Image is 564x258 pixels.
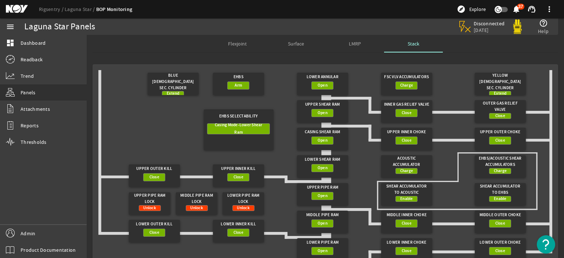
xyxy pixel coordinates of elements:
[318,109,328,117] span: Open
[318,192,328,200] span: Open
[384,183,430,196] div: Shear Accumulator to Acoustic
[150,73,196,91] div: Blue [DEMOGRAPHIC_DATA] Sec. Cylinder
[225,192,262,205] div: Lower Pipe Ram Lock
[228,41,247,46] span: Flexjoint
[96,6,133,13] a: BOP Monitoring
[149,229,159,236] span: Close
[384,128,430,137] div: Upper Inner Choke
[494,195,507,203] span: Enable
[495,220,505,227] span: Close
[477,73,523,91] div: Yellow [DEMOGRAPHIC_DATA] Sec. Cylinder
[300,128,346,137] div: Casing Shear Ram
[537,235,555,254] button: Open Resource Center
[384,73,430,81] div: FSC VLV Accumulators
[21,89,36,96] span: Panels
[21,72,34,80] span: Trend
[167,90,180,97] span: Extend
[21,39,46,47] span: Dashboard
[538,28,549,35] span: Help
[39,6,65,12] a: Rigsentry
[216,220,261,229] div: Lower Inner Kill
[527,5,536,14] mat-icon: support_agent
[318,247,328,255] span: Open
[143,204,156,212] span: Unlock
[494,167,507,175] span: Charge
[190,204,203,212] span: Unlock
[318,137,328,144] span: Open
[21,122,39,129] span: Reports
[216,164,261,173] div: Upper Inner Kill
[477,238,523,247] div: Lower Outer Choke
[400,195,413,203] span: Enable
[474,20,505,27] span: Disconnected
[477,155,523,168] div: EHBS/Acoustic Shear Accumulators
[318,82,328,89] span: Open
[21,56,43,63] span: Readback
[400,82,413,89] span: Charge
[384,211,430,219] div: Middle Inner Choke
[131,164,177,173] div: Upper Outer Kill
[149,174,159,181] span: Close
[408,41,419,46] span: Stack
[384,155,430,168] div: Acoustic Accumulator
[288,41,304,46] span: Surface
[318,164,328,172] span: Open
[457,5,466,14] mat-icon: explore
[477,211,523,219] div: Middle Outer Choke
[21,105,50,113] span: Attachments
[402,109,412,117] span: Close
[477,128,523,137] div: Upper Outer Choke
[234,174,243,181] span: Close
[300,100,346,109] div: Upper Shear Ram
[512,6,520,13] button: 37
[384,238,430,247] div: Lower Inner Choke
[384,100,430,109] div: Inner Gas Relief Valve
[510,19,525,34] img: Yellowpod.svg
[454,3,489,15] button: Explore
[235,82,242,89] span: Arm
[21,230,35,237] span: Admin
[237,204,250,212] span: Unlock
[178,192,216,205] div: Middle Pipe Ram Lock
[474,27,505,33] span: [DATE]
[300,155,346,164] div: Lower Shear Ram
[494,90,507,97] span: Extend
[402,220,412,227] span: Close
[207,109,270,123] div: EHBS Selectability
[495,247,505,255] span: Close
[65,6,96,12] a: Laguna Star
[400,167,413,175] span: Charge
[300,211,346,219] div: Middle Pipe Ram
[211,121,266,136] span: Casing Mode-Lower Shear Ram
[477,183,523,196] div: Shear Accumulator to EHBS
[300,183,346,192] div: Upper Pipe Ram
[477,100,523,113] div: Outer Gas Relief Valve
[540,0,558,18] button: more_vert
[300,73,346,81] div: Lower Annular
[234,229,243,236] span: Close
[6,22,15,31] mat-icon: menu
[216,73,261,81] div: EHBS
[469,6,486,13] span: Explore
[131,220,177,229] div: Lower Outer Kill
[131,192,169,205] div: Upper Pipe Ram Lock
[349,41,361,46] span: LMRP
[495,112,505,120] span: Close
[318,220,328,227] span: Open
[402,247,412,255] span: Close
[539,19,548,28] mat-icon: help_outline
[402,137,412,144] span: Close
[21,138,47,146] span: Thresholds
[495,137,505,144] span: Close
[300,238,346,247] div: Lower Pipe Ram
[6,39,15,47] mat-icon: dashboard
[24,23,95,30] div: Laguna Star Panels
[21,246,76,254] span: Product Documentation
[512,5,521,14] mat-icon: notifications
